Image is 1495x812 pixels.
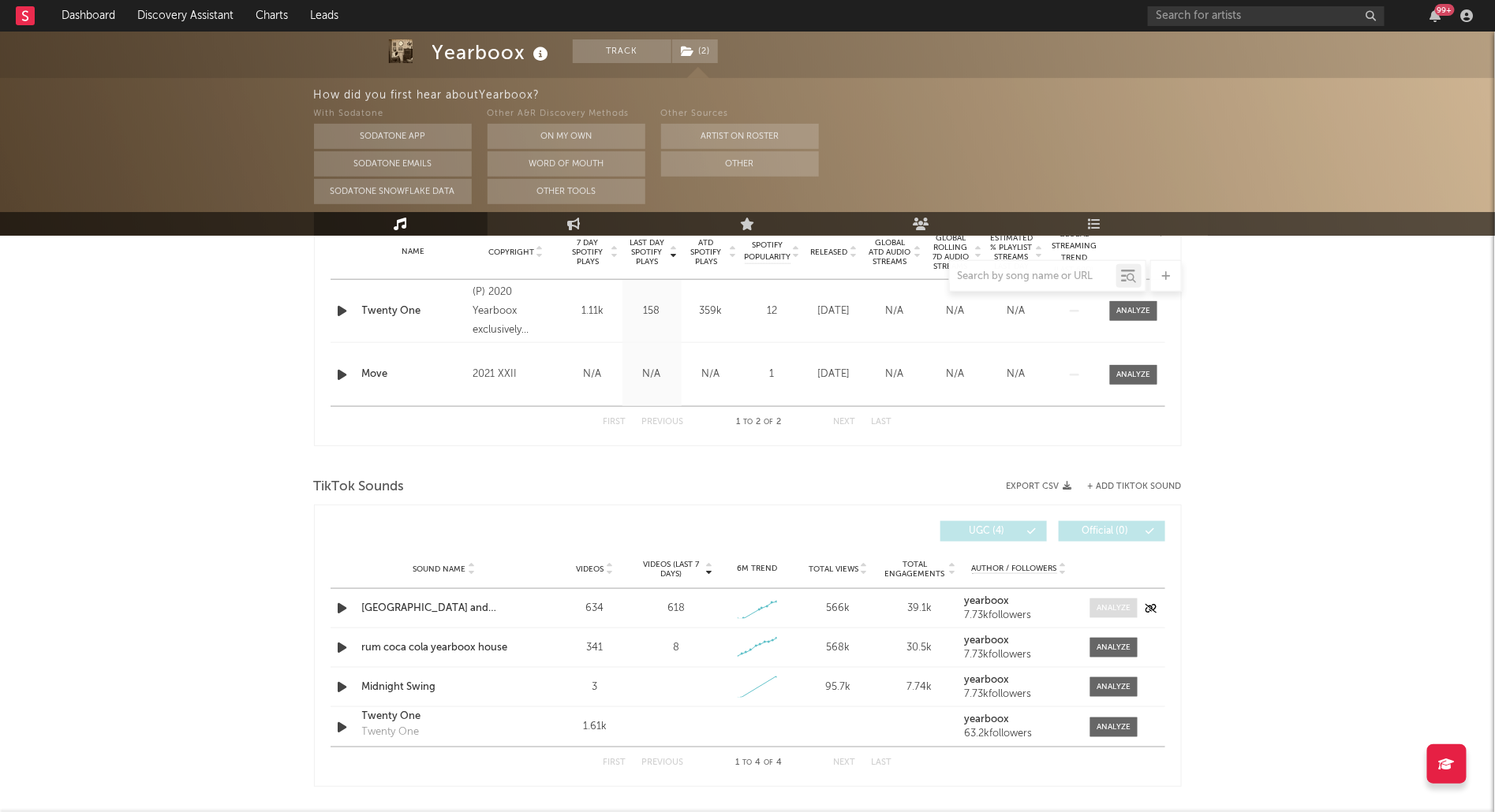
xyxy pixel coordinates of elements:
a: yearboox [964,596,1074,607]
a: rum coca cola yearboox house [362,640,527,656]
a: [GEOGRAPHIC_DATA] and [GEOGRAPHIC_DATA] [362,601,527,616]
div: N/A [929,304,982,319]
button: Next [834,758,856,767]
span: Spotify Popularity [744,240,790,263]
button: Export CSV [1007,482,1072,491]
strong: yearboox [964,714,1009,724]
button: On My Own [488,124,645,149]
div: 618 [667,601,685,616]
input: Search by song name or URL [950,270,1116,283]
div: [DATE] [808,304,861,319]
span: to [743,419,753,426]
span: Sound Name [413,564,466,574]
span: ATD Spotify Plays [686,238,727,266]
div: 2021 XXII [473,365,559,384]
input: Search for artists [1148,6,1385,26]
div: 99 + [1435,4,1455,16]
div: N/A [929,367,982,382]
button: 99+ [1430,9,1441,22]
span: Official ( 0 ) [1069,527,1142,536]
span: to [742,759,752,766]
div: [DATE] [808,367,861,382]
span: Total Engagements [883,560,947,579]
a: yearboox [964,635,1074,646]
button: First [604,758,626,767]
span: Total Views [809,564,858,574]
a: yearboox [964,714,1074,725]
div: N/A [686,367,737,382]
div: 1 [745,367,800,382]
a: yearboox [964,675,1074,686]
div: Name [362,246,465,258]
div: 30.5k [883,640,956,656]
div: (P) 2020 Yearboox exclusively licensed to Sony Music Entertainment Netherlands B.V. [473,283,559,340]
span: Copyright [488,248,534,257]
button: Last [872,418,892,426]
div: 95.7k [802,680,875,695]
div: N/A [990,304,1043,319]
button: Official(0) [1059,521,1165,542]
div: 1 2 2 [716,413,802,432]
span: ( 2 ) [671,39,719,63]
button: Sodatone Snowflake Data [314,179,472,204]
span: UGC ( 4 ) [951,527,1023,536]
div: 568k [802,640,875,656]
a: Twenty One [362,709,527,724]
button: (2) [672,39,718,63]
span: Last Day Spotify Plays [626,238,668,266]
div: Twenty One [362,304,465,319]
a: Move [362,367,465,382]
span: Estimated % Playlist Streams Last Day [990,233,1033,271]
strong: yearboox [964,596,1009,606]
span: of [764,759,773,766]
button: UGC(4) [940,521,1047,542]
div: N/A [990,367,1043,382]
button: Next [834,418,856,426]
div: 8 [673,640,679,656]
button: Previous [642,418,684,426]
div: Global Streaming Trend (Last 60D) [1051,229,1098,276]
div: 1.61k [559,719,632,735]
span: Released [811,248,848,257]
button: First [604,418,626,426]
div: Yearboox [432,39,553,65]
button: Sodatone App [314,124,472,149]
button: Previous [642,758,684,767]
span: Global ATD Audio Streams [869,238,912,266]
a: Midnight Swing [362,680,527,695]
div: 7.74k [883,680,956,695]
div: N/A [869,304,921,319]
div: 3 [559,680,632,695]
strong: yearboox [964,675,1009,685]
span: TikTok Sounds [314,478,405,497]
span: Videos [577,564,604,574]
div: Other A&R Discovery Methods [488,105,645,124]
div: 63.2k followers [964,728,1074,739]
button: Other Tools [488,179,645,204]
div: With Sodatone [314,105,472,124]
span: 7 Day Spotify Plays [567,238,609,266]
button: Track [573,39,671,63]
span: Author / Followers [972,564,1057,574]
strong: yearboox [964,635,1009,646]
div: 7.73k followers [964,650,1074,661]
div: N/A [869,367,921,382]
span: Global Rolling 7D Audio Streams [929,233,973,271]
button: Word Of Mouth [488,151,645,177]
button: Artist on Roster [661,124,819,149]
div: N/A [567,367,619,382]
span: of [764,419,773,426]
button: Last [872,758,892,767]
div: 359k [686,304,737,319]
div: 1.11k [567,304,619,319]
button: + Add TikTok Sound [1072,482,1182,491]
div: 1 4 4 [716,754,802,773]
div: 341 [559,640,632,656]
div: N/A [626,367,678,382]
div: Other Sources [661,105,819,124]
div: 7.73k followers [964,689,1074,700]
